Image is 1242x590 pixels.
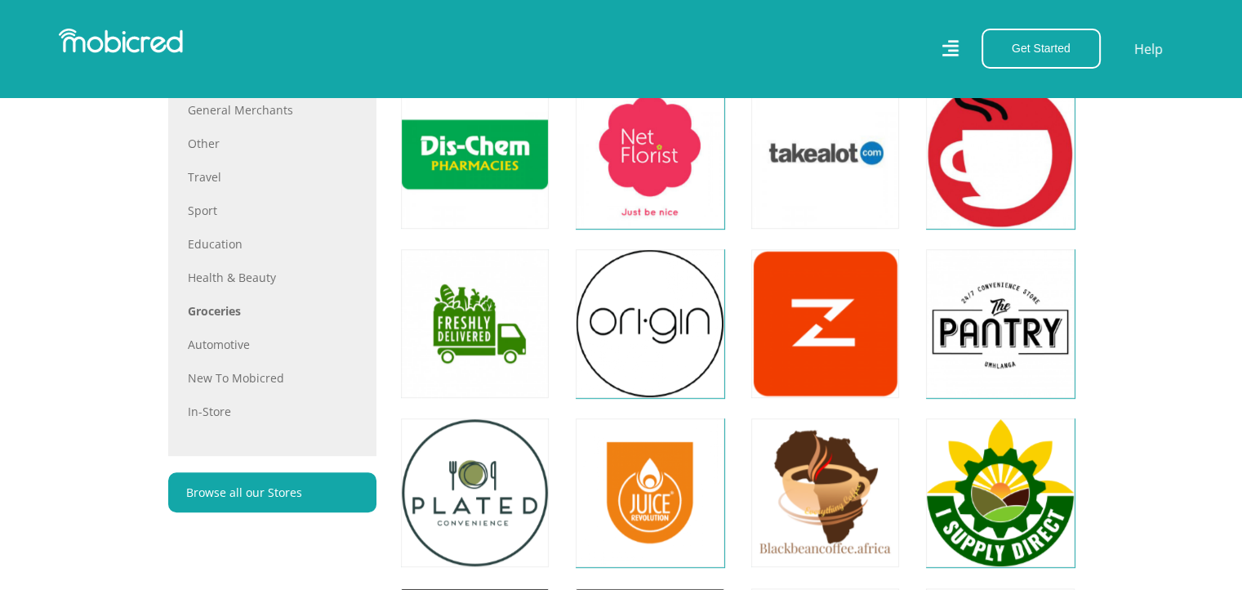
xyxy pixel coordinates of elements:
a: New to Mobicred [188,369,357,387]
a: Health & Beauty [188,269,357,286]
a: Automotive [188,336,357,353]
img: Mobicred [59,29,183,53]
a: Education [188,235,357,253]
a: Browse all our Stores [168,472,376,512]
a: Help [1133,38,1164,60]
a: Sport [188,202,357,219]
a: In-store [188,403,357,420]
a: General Merchants [188,101,357,118]
a: Other [188,135,357,152]
a: Groceries [188,302,357,320]
button: Get Started [982,29,1101,69]
a: Travel [188,168,357,185]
